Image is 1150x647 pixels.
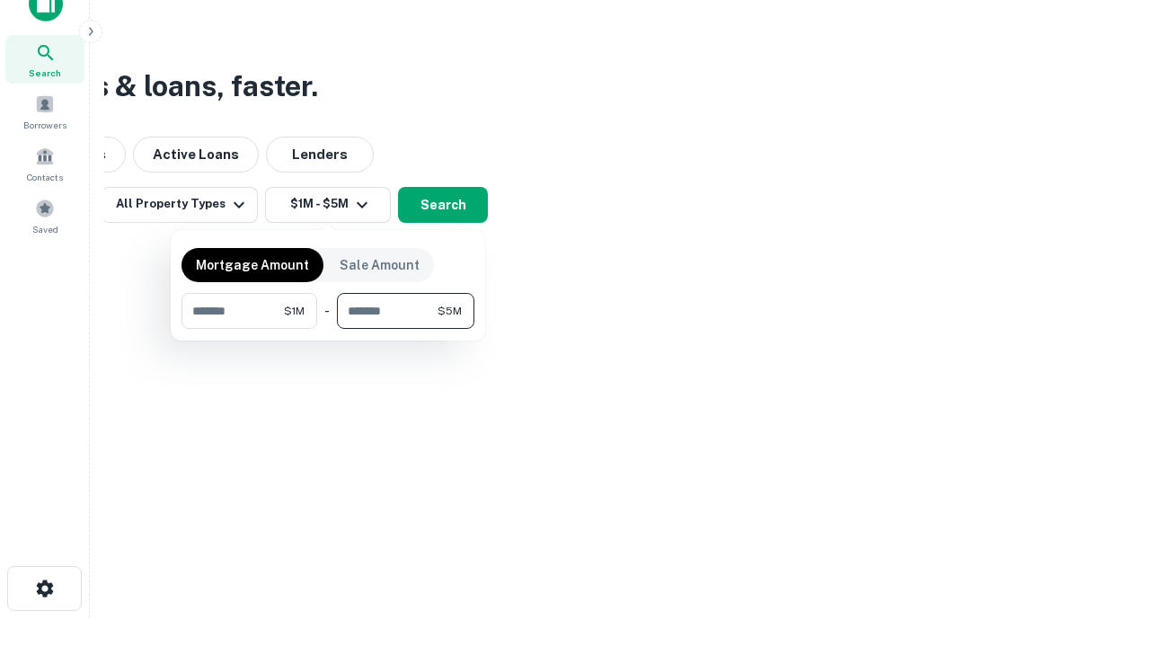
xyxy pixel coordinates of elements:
[1060,503,1150,589] iframe: Chat Widget
[438,303,462,319] span: $5M
[340,255,420,275] p: Sale Amount
[324,293,330,329] div: -
[284,303,305,319] span: $1M
[196,255,309,275] p: Mortgage Amount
